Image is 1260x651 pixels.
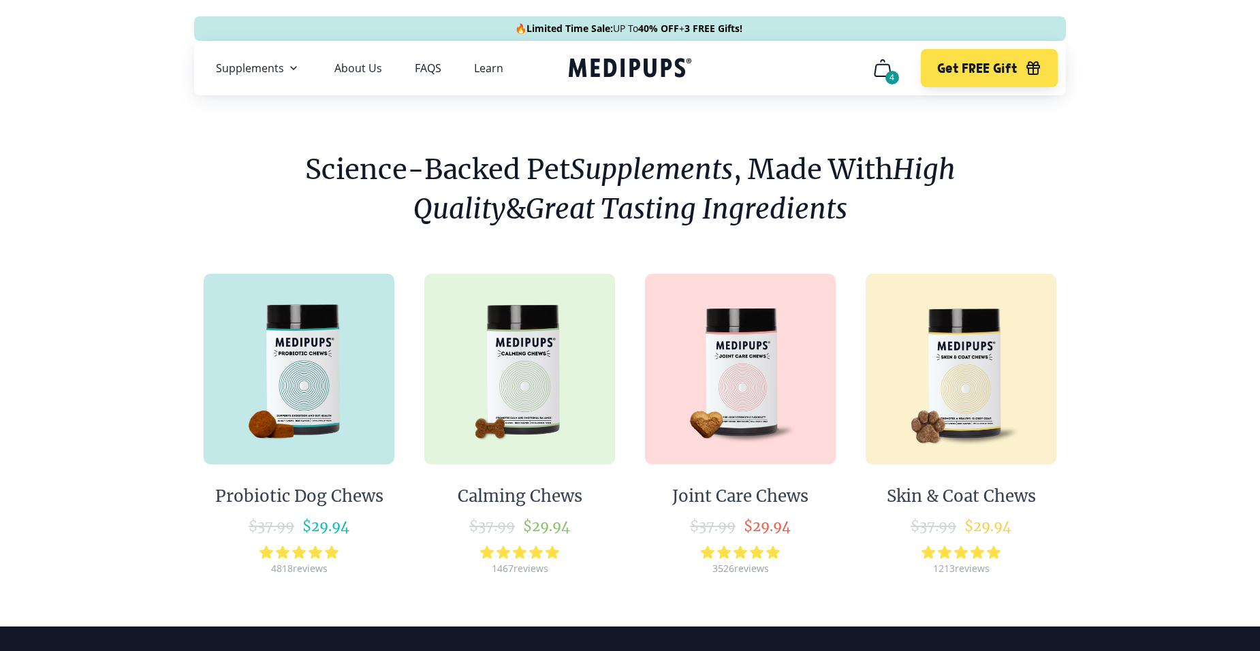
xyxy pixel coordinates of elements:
img: Skin & Coat Chews - Medipups [866,274,1056,464]
span: $ 37.99 [911,518,956,535]
span: $ 29.94 [744,518,791,535]
span: $ 29.94 [302,518,349,535]
span: Supplements [216,61,284,75]
a: About Us [334,61,382,75]
div: 3526 reviews [712,562,769,575]
a: Joint Care Chews - MedipupsJoint Care Chews$37.99$29.943526reviews [636,261,845,575]
span: $ 29.94 [964,518,1011,535]
span: Get FREE Gift [937,61,1017,76]
div: 1213 reviews [933,562,990,575]
div: 4 [885,71,899,84]
a: Medipups [569,55,691,83]
div: Probiotic Dog Chews [215,486,383,507]
div: Calming Chews [458,486,582,507]
img: Calming Chews - Medipups [424,274,615,464]
a: Calming Chews - MedipupsCalming Chews$37.99$29.941467reviews [415,261,624,575]
div: Skin & Coat Chews [887,486,1036,507]
button: cart [866,52,899,84]
div: Joint Care Chews [672,486,808,507]
a: Probiotic Dog Chews - MedipupsProbiotic Dog Chews$37.99$29.944818reviews [195,261,403,575]
span: $ 37.99 [249,518,294,535]
a: Learn [474,61,503,75]
img: Probiotic Dog Chews - Medipups [204,274,394,464]
img: Joint Care Chews - Medipups [645,274,836,464]
span: $ 37.99 [690,518,736,535]
span: $ 29.94 [523,518,570,535]
span: $ 37.99 [469,518,515,535]
span: 🔥 UP To + [515,22,742,35]
i: Supplements [570,153,733,187]
a: FAQS [415,61,441,75]
div: 4818 reviews [271,562,328,575]
a: Skin & Coat Chews - MedipupsSkin & Coat Chews$37.99$29.941213reviews [857,261,1065,575]
button: Get FREE Gift [921,49,1058,87]
h1: Science-Backed Pet , Made With & [232,150,1028,229]
div: 1467 reviews [492,562,548,575]
i: Great Tasting Ingredients [526,192,847,226]
button: Supplements [216,60,302,76]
